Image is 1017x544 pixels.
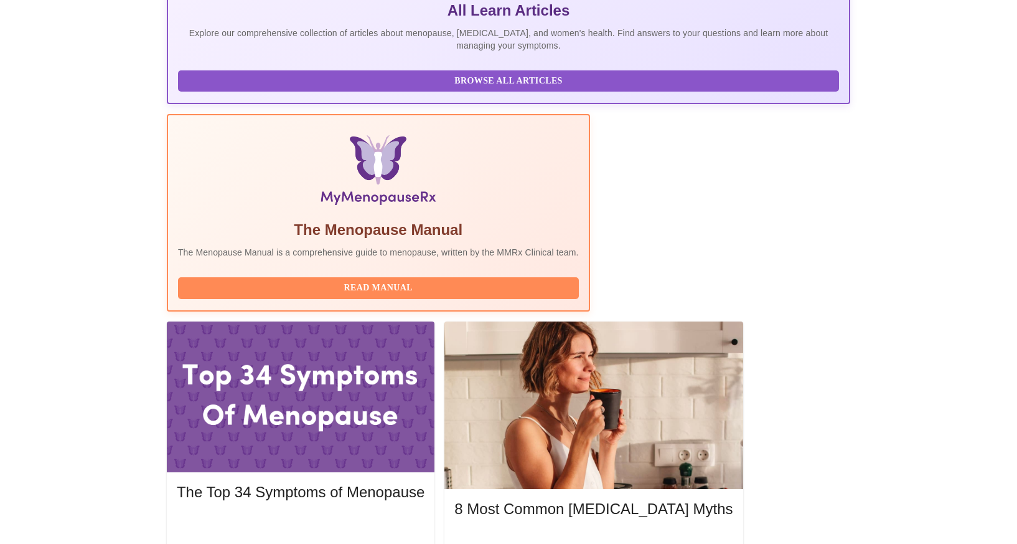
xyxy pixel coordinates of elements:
[190,280,566,296] span: Read Manual
[178,246,579,259] p: The Menopause Manual is a comprehensive guide to menopause, written by the MMRx Clinical team.
[177,518,428,528] a: Read More
[177,482,424,502] h5: The Top 34 Symptoms of Menopause
[454,499,733,519] h5: 8 Most Common [MEDICAL_DATA] Myths
[178,282,582,292] a: Read Manual
[241,135,515,210] img: Menopause Manual
[178,277,579,299] button: Read Manual
[178,70,839,92] button: Browse All Articles
[177,513,424,535] button: Read More
[178,27,839,52] p: Explore our comprehensive collection of articles about menopause, [MEDICAL_DATA], and women's hea...
[189,517,412,532] span: Read More
[190,74,827,89] span: Browse All Articles
[178,220,579,240] h5: The Menopause Manual
[178,1,839,21] h5: All Learn Articles
[178,75,842,85] a: Browse All Articles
